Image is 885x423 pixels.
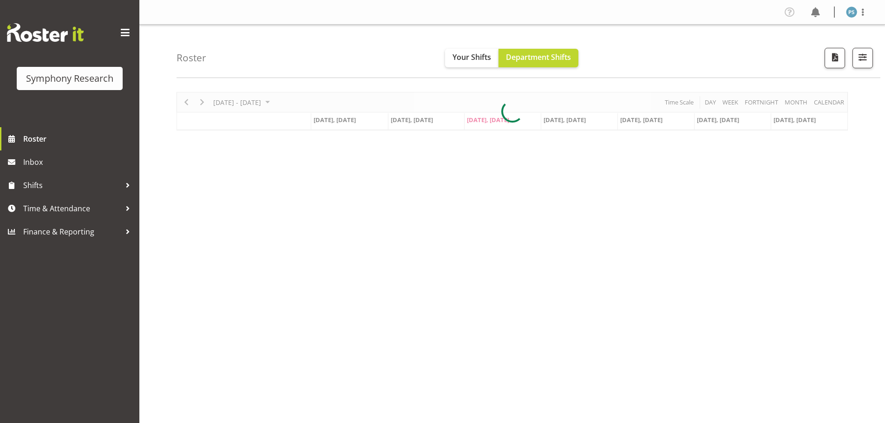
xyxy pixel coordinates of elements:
span: Roster [23,132,135,146]
img: Rosterit website logo [7,23,84,42]
span: Shifts [23,178,121,192]
h4: Roster [177,52,206,63]
span: Your Shifts [452,52,491,62]
button: Download a PDF of the roster according to the set date range. [825,48,845,68]
button: Department Shifts [498,49,578,67]
span: Inbox [23,155,135,169]
span: Department Shifts [506,52,571,62]
button: Your Shifts [445,49,498,67]
button: Filter Shifts [852,48,873,68]
div: Symphony Research [26,72,113,85]
span: Finance & Reporting [23,225,121,239]
img: paul-s-stoneham1982.jpg [846,7,857,18]
span: Time & Attendance [23,202,121,215]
